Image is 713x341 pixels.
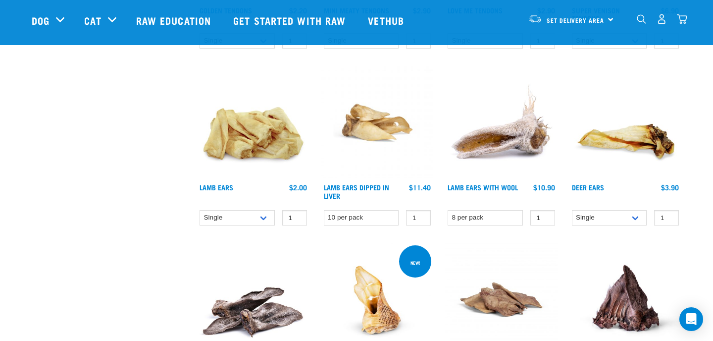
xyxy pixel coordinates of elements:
[358,0,416,40] a: Vethub
[547,18,604,22] span: Set Delivery Area
[657,14,667,24] img: user.png
[200,185,233,189] a: Lamb Ears
[533,183,555,191] div: $10.90
[223,0,358,40] a: Get started with Raw
[528,14,542,23] img: van-moving.png
[321,66,434,179] img: Lamb Ear Dipped Liver
[282,210,307,226] input: 1
[84,13,101,28] a: Cat
[679,307,703,331] div: Open Intercom Messenger
[448,185,518,189] a: Lamb Ears with Wool
[289,183,307,191] div: $2.00
[661,183,679,191] div: $3.90
[406,210,431,226] input: 1
[409,183,431,191] div: $11.40
[32,13,50,28] a: Dog
[569,66,682,179] img: A Deer Ear Treat For Pets
[530,210,555,226] input: 1
[572,185,604,189] a: Deer Ears
[406,255,425,270] div: new!
[677,14,687,24] img: home-icon@2x.png
[324,185,389,197] a: Lamb Ears Dipped in Liver
[445,66,558,179] img: 1278 Lamb Ears Wool 01
[654,210,679,226] input: 1
[126,0,223,40] a: Raw Education
[637,14,646,24] img: home-icon-1@2x.png
[197,66,309,179] img: Pile Of Lamb Ears Treat For Pets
